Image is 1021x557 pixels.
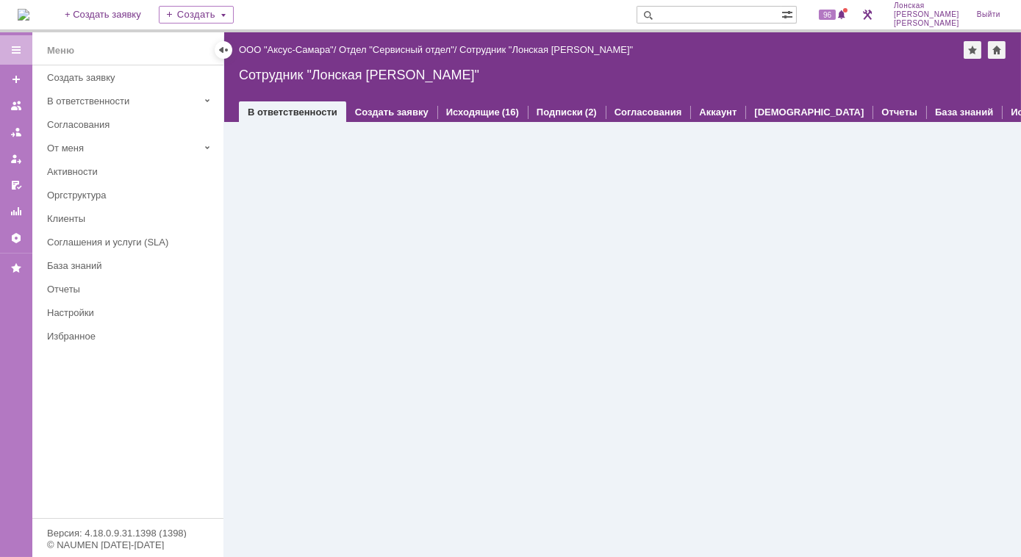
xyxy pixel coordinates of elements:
[41,113,221,136] a: Согласования
[239,68,1006,82] div: Сотрудник "Лонская [PERSON_NAME]"
[47,540,209,550] div: © NAUMEN [DATE]-[DATE]
[47,213,215,224] div: Клиенты
[339,44,454,55] a: Отдел "Сервисный отдел"
[446,107,500,118] a: Исходящие
[215,41,232,59] div: Скрыть меню
[41,301,221,324] a: Настройки
[41,207,221,230] a: Клиенты
[47,143,198,154] div: От меня
[4,226,28,250] a: Настройки
[754,107,864,118] a: [DEMOGRAPHIC_DATA]
[894,19,959,28] span: [PERSON_NAME]
[239,44,339,55] div: /
[4,173,28,197] a: Мои согласования
[585,107,597,118] div: (2)
[781,7,796,21] span: Расширенный поиск
[935,107,993,118] a: База знаний
[159,6,234,24] div: Создать
[41,278,221,301] a: Отчеты
[4,200,28,223] a: Отчеты
[4,147,28,170] a: Мои заявки
[47,237,215,248] div: Соглашения и услуги (SLA)
[4,121,28,144] a: Заявки в моей ответственности
[41,254,221,277] a: База знаний
[459,44,633,55] div: Сотрудник "Лонская [PERSON_NAME]"
[47,190,215,201] div: Оргструктура
[47,42,74,60] div: Меню
[248,107,337,118] a: В ответственности
[41,231,221,254] a: Соглашения и услуги (SLA)
[47,119,215,130] div: Согласования
[4,68,28,91] a: Создать заявку
[355,107,429,118] a: Создать заявку
[47,528,209,538] div: Версия: 4.18.0.9.31.1398 (1398)
[47,260,215,271] div: База знаний
[537,107,583,118] a: Подписки
[47,96,198,107] div: В ответственности
[964,41,981,59] div: Добавить в избранное
[47,284,215,295] div: Отчеты
[881,107,917,118] a: Отчеты
[47,72,215,83] div: Создать заявку
[859,6,876,24] a: Перейти в интерфейс администратора
[894,10,959,19] span: [PERSON_NAME]
[47,307,215,318] div: Настройки
[18,9,29,21] img: logo
[18,9,29,21] a: Перейти на домашнюю страницу
[47,331,198,342] div: Избранное
[988,41,1006,59] div: Сделать домашней страницей
[339,44,459,55] div: /
[502,107,519,118] div: (16)
[41,184,221,206] a: Оргструктура
[4,94,28,118] a: Заявки на командах
[699,107,737,118] a: Аккаунт
[239,44,334,55] a: ООО "Аксус-Самара"
[819,10,836,20] span: 96
[894,1,959,10] span: Лонская
[41,66,221,89] a: Создать заявку
[615,107,682,118] a: Согласования
[41,160,221,183] a: Активности
[47,166,215,177] div: Активности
